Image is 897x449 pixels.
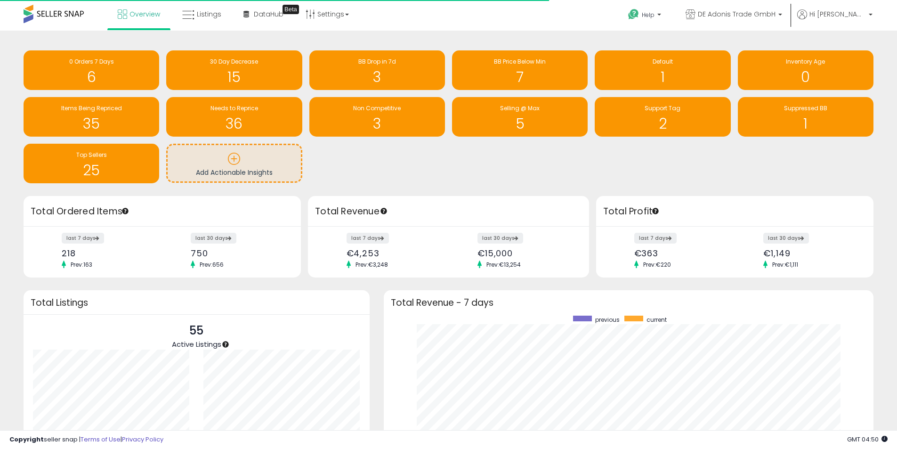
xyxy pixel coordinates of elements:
h1: 2 [599,116,726,131]
label: last 30 days [477,233,523,244]
h1: 25 [28,163,154,178]
span: current [646,316,667,324]
i: Get Help [628,8,639,20]
a: 30 Day Decrease 15 [166,50,302,90]
div: Tooltip anchor [121,207,129,215]
span: previous [595,316,620,324]
a: BB Price Below Min 7 [452,50,588,90]
span: 2025-10-6 04:50 GMT [847,435,888,444]
span: Prev: €13,254 [482,261,525,269]
a: Items Being Repriced 35 [24,97,159,137]
label: last 30 days [763,233,809,244]
span: Add Actionable Insights [196,168,273,177]
h3: Total Profit [603,205,866,218]
span: Prev: 163 [66,261,97,269]
div: €363 [634,248,728,258]
a: Support Tag 2 [595,97,730,137]
div: Tooltip anchor [221,340,230,349]
div: Tooltip anchor [380,207,388,215]
h3: Total Ordered Items [31,205,294,218]
h1: 1 [599,69,726,85]
a: Privacy Policy [122,435,163,444]
div: €1,149 [763,248,857,258]
span: Default [653,57,673,65]
h1: 5 [457,116,583,131]
a: Default 1 [595,50,730,90]
label: last 7 days [634,233,677,244]
a: BB Drop in 7d 3 [309,50,445,90]
div: €4,253 [347,248,442,258]
span: Hi [PERSON_NAME] [809,9,866,19]
span: Selling @ Max [500,104,540,112]
span: Non Competitive [353,104,401,112]
span: DE Adonis Trade GmbH [698,9,776,19]
a: Non Competitive 3 [309,97,445,137]
div: seller snap | | [9,435,163,444]
div: Tooltip anchor [283,5,299,14]
h1: 0 [743,69,869,85]
p: 55 [172,322,221,340]
span: Needs to Reprice [210,104,258,112]
a: Help [621,1,671,31]
div: 218 [62,248,155,258]
span: Help [642,11,655,19]
div: 750 [191,248,284,258]
span: Top Sellers [76,151,107,159]
span: Prev: €3,248 [351,261,393,269]
a: Top Sellers 25 [24,144,159,183]
label: last 7 days [347,233,389,244]
label: last 7 days [62,233,104,244]
span: Prev: €1,111 [768,261,803,269]
h1: 1 [743,116,869,131]
h3: Total Listings [31,299,363,306]
h1: 3 [314,116,440,131]
a: Selling @ Max 5 [452,97,588,137]
a: Suppressed BB 1 [738,97,873,137]
span: Prev: 656 [195,261,228,269]
span: BB Price Below Min [494,57,546,65]
a: 0 Orders 7 Days 6 [24,50,159,90]
h1: 15 [171,69,297,85]
span: 30 Day Decrease [210,57,258,65]
span: BB Drop in 7d [358,57,396,65]
span: Overview [129,9,160,19]
h1: 35 [28,116,154,131]
span: Support Tag [645,104,680,112]
h3: Total Revenue - 7 days [391,299,866,306]
span: Items Being Repriced [61,104,122,112]
h1: 3 [314,69,440,85]
strong: Copyright [9,435,44,444]
h3: Total Revenue [315,205,582,218]
h1: 6 [28,69,154,85]
a: Terms of Use [81,435,121,444]
span: Suppressed BB [784,104,827,112]
span: 0 Orders 7 Days [69,57,114,65]
span: Listings [197,9,221,19]
a: Hi [PERSON_NAME] [797,9,873,31]
span: Prev: €220 [638,261,676,269]
span: Inventory Age [786,57,825,65]
a: Add Actionable Insights [168,145,300,181]
span: DataHub [254,9,283,19]
h1: 36 [171,116,297,131]
span: Active Listings [172,339,221,349]
div: Tooltip anchor [651,207,660,215]
h1: 7 [457,69,583,85]
div: €15,000 [477,248,573,258]
a: Inventory Age 0 [738,50,873,90]
label: last 30 days [191,233,236,244]
a: Needs to Reprice 36 [166,97,302,137]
